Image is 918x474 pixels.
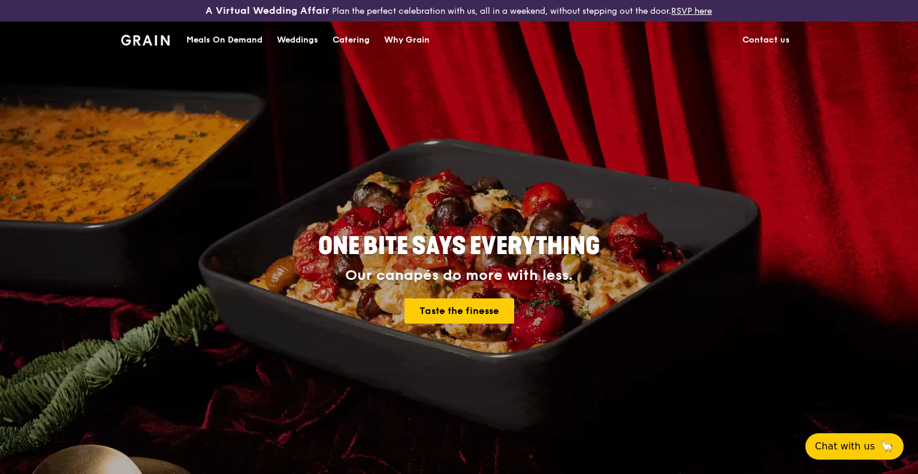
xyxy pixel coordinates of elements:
div: Our canapés do more with less. [243,267,675,284]
img: Grain [121,35,170,46]
a: Taste the finesse [404,298,514,324]
span: ONE BITE SAYS EVERYTHING [318,232,600,261]
span: Chat with us [815,439,875,454]
div: Weddings [277,22,318,58]
span: 🦙 [880,439,894,454]
button: Chat with us🦙 [805,433,904,460]
a: Catering [325,22,377,58]
h3: A Virtual Wedding Affair [206,5,330,17]
div: Why Grain [384,22,430,58]
div: Catering [333,22,370,58]
a: Contact us [735,22,797,58]
a: Why Grain [377,22,437,58]
div: Plan the perfect celebration with us, all in a weekend, without stepping out the door. [153,5,765,17]
a: Weddings [270,22,325,58]
a: RSVP here [671,6,712,16]
div: Meals On Demand [186,22,262,58]
a: GrainGrain [121,21,170,57]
